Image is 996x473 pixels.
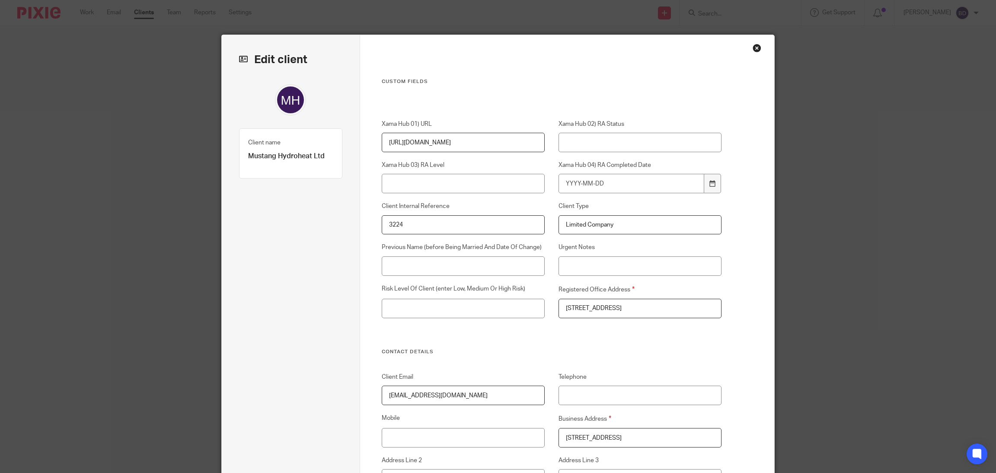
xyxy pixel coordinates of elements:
[559,174,705,193] input: YYYY-MM-DD
[275,84,306,115] img: svg%3E
[559,284,722,294] label: Registered Office Address
[382,161,545,169] label: Xama Hub 03) RA Level
[382,414,545,424] label: Mobile
[382,456,545,465] label: Address Line 2
[382,284,545,294] label: Risk Level Of Client (enter Low, Medium Or High Risk)
[559,120,722,128] label: Xama Hub 02) RA Status
[559,456,722,465] label: Address Line 3
[382,373,545,381] label: Client Email
[559,373,722,381] label: Telephone
[559,414,722,424] label: Business Address
[382,348,722,355] h3: Contact details
[382,78,722,85] h3: Custom fields
[753,44,761,52] div: Close this dialog window
[559,202,722,211] label: Client Type
[248,152,333,161] p: Mustang Hydroheat Ltd
[559,243,722,252] label: Urgent Notes
[248,138,281,147] label: Client name
[559,161,722,169] label: Xama Hub 04) RA Completed Date
[382,243,545,252] label: Previous Name (before Being Married And Date Of Change)
[239,52,342,67] h2: Edit client
[382,120,545,128] label: Xama Hub 01) URL
[382,202,545,211] label: Client Internal Reference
